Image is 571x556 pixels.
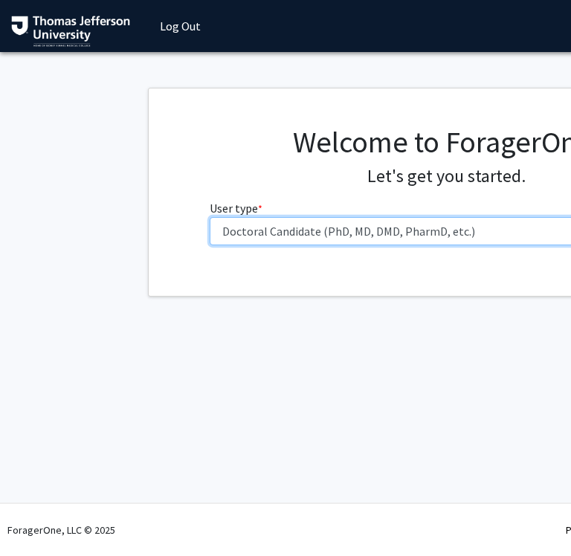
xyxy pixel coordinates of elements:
div: ForagerOne, LLC © 2025 [7,504,115,556]
iframe: Chat [11,489,63,545]
label: User type [210,199,262,217]
img: Thomas Jefferson University Logo [11,16,130,47]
